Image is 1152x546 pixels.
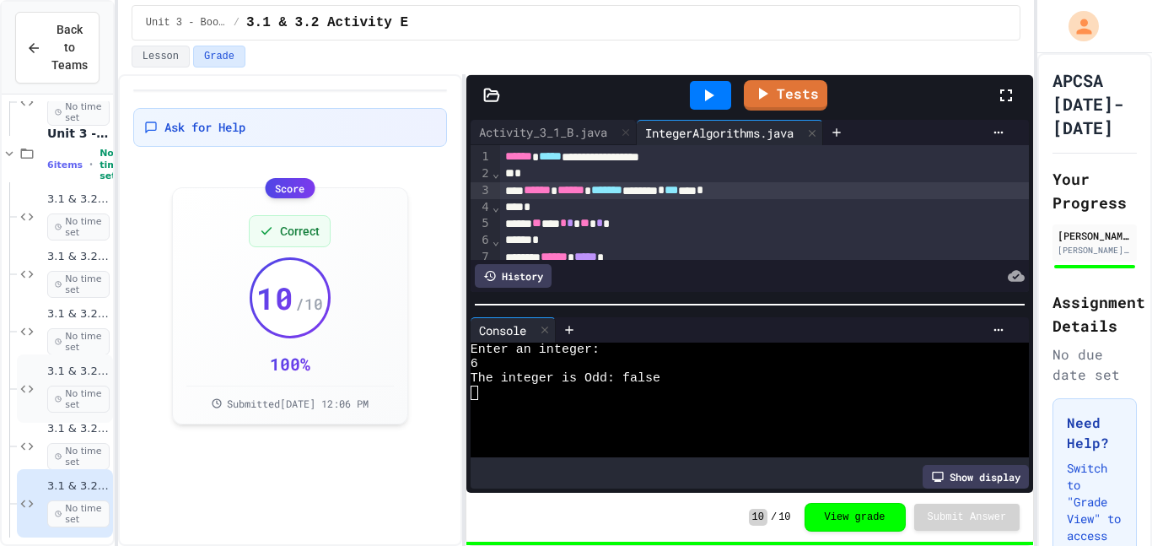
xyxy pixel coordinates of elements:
div: 100 % [270,352,310,376]
div: History [475,264,552,288]
span: 3.1 & 3.2 Activity E [47,479,110,494]
div: Activity_3_1_B.java [471,123,616,141]
span: 6 items [47,159,83,170]
div: Activity_3_1_B.java [471,120,637,145]
span: No time set [47,328,110,355]
a: Tests [744,80,827,111]
button: Grade [193,46,245,68]
button: View grade [805,503,906,532]
span: Fold line [492,200,500,214]
span: 3.1 & 3.2 Activity D [47,422,110,436]
div: Console [471,322,535,339]
span: 10 [256,281,293,315]
span: No time set [47,99,110,126]
div: No due date set [1052,344,1137,385]
span: / 10 [295,292,323,316]
div: 5 [471,215,492,232]
span: No time set [47,386,110,413]
button: Lesson [132,46,190,68]
div: Show display [923,465,1029,489]
button: Back to Teams [15,12,100,84]
span: 3.1 & 3.2 Activity B [47,307,110,322]
span: / [234,16,240,30]
span: The integer is Odd: false [471,371,660,386]
span: No time set [47,214,110,241]
div: IntegerAlgorithms.java [637,124,802,142]
span: 3.1 & 3.2 Lesson [47,192,110,207]
h3: Need Help? [1067,413,1122,453]
h2: Assignment Details [1052,290,1137,338]
button: Submit Answer [914,504,1020,531]
div: Console [471,317,556,343]
span: 10 [778,511,790,524]
h2: Your Progress [1052,167,1137,214]
span: 3.1 & 3.2 Activity A [47,250,110,264]
div: My Account [1051,7,1103,46]
div: Score [265,178,315,198]
span: Unit 3 - Boolean Expressions [47,126,110,141]
span: 10 [749,509,767,526]
span: 6 [471,357,478,371]
span: Fold line [492,234,500,247]
div: 3 [471,182,492,199]
span: Fold line [492,166,500,180]
div: To enrich screen reader interactions, please activate Accessibility in Grammarly extension settings [500,145,1030,435]
span: No time set [47,500,110,527]
span: Submitted [DATE] 12:06 PM [227,397,369,410]
div: 4 [471,199,492,216]
span: No time set [47,271,110,298]
div: 7 [471,249,492,266]
span: No time set [47,443,110,470]
span: No time set [100,148,123,181]
span: Ask for Help [164,119,245,136]
span: / [771,511,777,524]
span: Correct [280,223,320,240]
span: 3.1 & 3.2 Activity C [47,365,110,379]
span: 3.1 & 3.2 Activity E [246,13,408,33]
div: 2 [471,165,492,182]
div: [PERSON_NAME][EMAIL_ADDRESS][DOMAIN_NAME] [1058,244,1132,257]
span: • [89,158,93,171]
div: 1 [471,149,492,165]
div: IntegerAlgorithms.java [637,120,823,145]
h1: APCSA [DATE]-[DATE] [1052,68,1137,139]
span: Enter an integer: [471,343,600,357]
div: 6 [471,232,492,249]
span: Back to Teams [51,21,88,74]
span: Unit 3 - Boolean Expressions [146,16,227,30]
span: Submit Answer [928,511,1007,524]
div: [PERSON_NAME] [1058,228,1132,243]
